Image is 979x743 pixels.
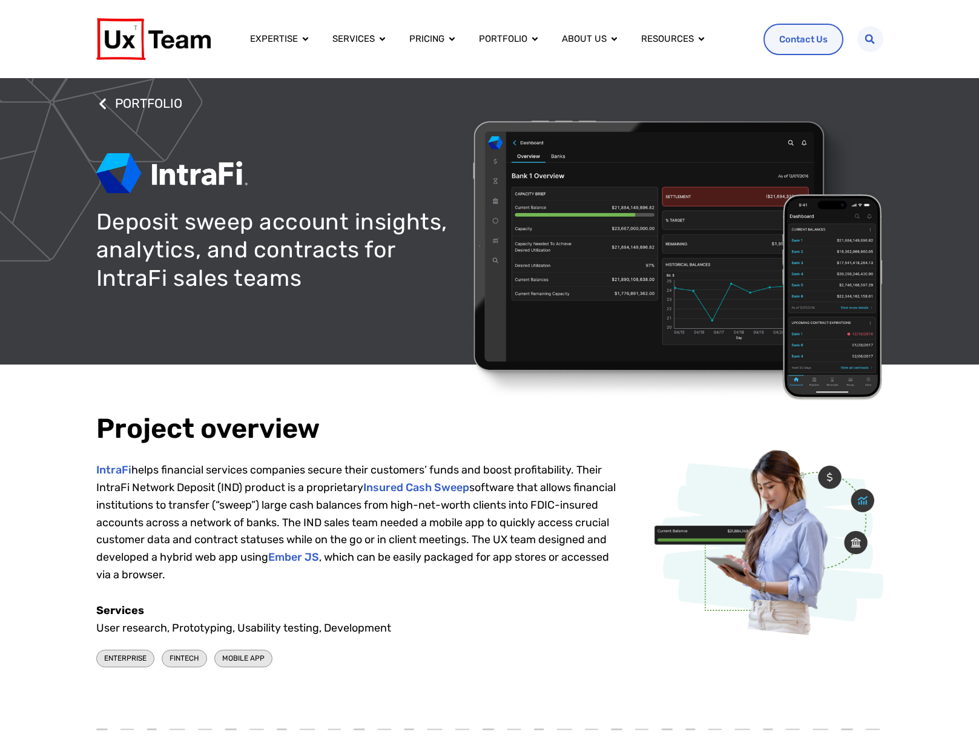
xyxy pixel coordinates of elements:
iframe: Chat Widget [918,685,979,743]
img: intraFi logo [96,153,248,193]
p: User research, Prototyping, Usability testing, Development [96,602,616,637]
img: UX Team Logo [96,18,211,60]
span: MOBILE APP [222,653,265,664]
h1: Deposit sweep account insights, analytics, and contracts for IntraFi sales teams [96,208,458,292]
a: ENTERPRISE [96,646,154,672]
a: Contact Us [763,24,843,55]
span: FINTECH [170,653,199,664]
nav: Menu [240,24,754,54]
a: Ember JS [268,550,319,564]
a: Expertise [250,32,298,46]
a: Portfolio [479,32,527,46]
strong: Services [96,604,144,617]
span: PORTFOLIO [112,93,182,114]
a: Pricing [409,32,444,46]
h2: Project overview [96,413,616,444]
a: Insured Cash Sweep [363,481,469,494]
div: Search [857,26,883,52]
span: ENTERPRISE [104,653,147,664]
a: FINTECH [162,646,207,672]
a: IntraFi [96,463,131,477]
a: Resources [641,32,694,46]
span: Contact Us [779,32,828,47]
p: helps financial services companies secure their customers’ funds and boost profitability. Their I... [96,461,616,584]
a: PORTFOLIO [96,90,883,117]
div: Menu Toggle [240,24,754,54]
a: About us [562,32,607,46]
a: MOBILE APP [214,646,272,672]
a: Services [332,32,375,46]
